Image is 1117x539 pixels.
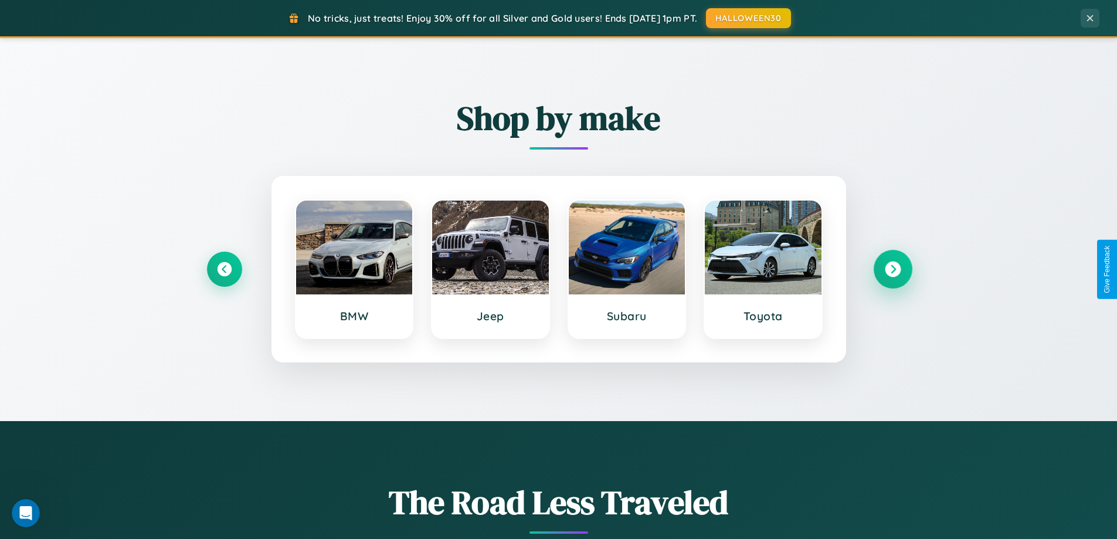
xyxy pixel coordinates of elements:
iframe: Intercom live chat [12,499,40,527]
div: Give Feedback [1103,246,1111,293]
h3: Subaru [580,309,674,323]
h2: Shop by make [207,96,911,141]
button: HALLOWEEN30 [706,8,791,28]
h1: The Road Less Traveled [207,480,911,525]
h3: Jeep [444,309,537,323]
span: No tricks, just treats! Enjoy 30% off for all Silver and Gold users! Ends [DATE] 1pm PT. [308,12,697,24]
h3: BMW [308,309,401,323]
h3: Toyota [717,309,810,323]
